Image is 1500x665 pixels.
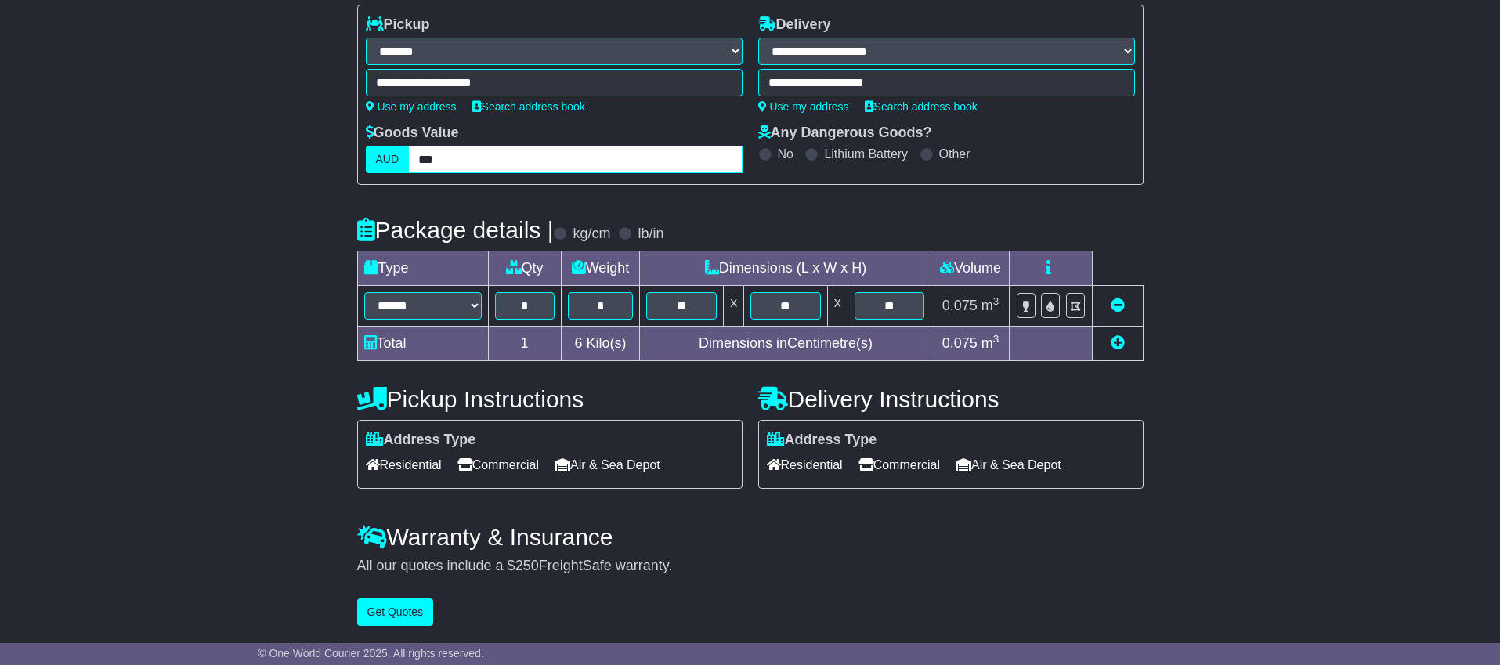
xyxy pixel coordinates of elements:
a: Use my address [758,100,849,113]
h4: Pickup Instructions [357,386,743,412]
h4: Warranty & Insurance [357,524,1144,550]
label: lb/in [638,226,663,243]
span: Residential [366,453,442,477]
td: Qty [488,251,561,286]
td: Type [357,251,488,286]
td: Kilo(s) [561,327,640,361]
td: x [827,286,848,327]
span: 250 [515,558,539,573]
a: Search address book [865,100,978,113]
span: Commercial [858,453,940,477]
td: Volume [931,251,1010,286]
span: Commercial [457,453,539,477]
sup: 3 [993,295,999,307]
a: Add new item [1111,335,1125,351]
a: Use my address [366,100,457,113]
label: Other [939,146,970,161]
button: Get Quotes [357,598,434,626]
label: Goods Value [366,125,459,142]
span: Air & Sea Depot [956,453,1061,477]
span: © One World Courier 2025. All rights reserved. [258,647,484,660]
div: All our quotes include a $ FreightSafe warranty. [357,558,1144,575]
td: Total [357,327,488,361]
span: 6 [574,335,582,351]
td: Weight [561,251,640,286]
sup: 3 [993,333,999,345]
h4: Delivery Instructions [758,386,1144,412]
td: Dimensions in Centimetre(s) [640,327,931,361]
label: Pickup [366,16,430,34]
label: AUD [366,146,410,173]
td: 1 [488,327,561,361]
label: Address Type [366,432,476,449]
a: Remove this item [1111,298,1125,313]
span: m [981,298,999,313]
span: 0.075 [942,335,978,351]
label: Delivery [758,16,831,34]
label: kg/cm [573,226,610,243]
h4: Package details | [357,217,554,243]
a: Search address book [472,100,585,113]
td: Dimensions (L x W x H) [640,251,931,286]
span: Air & Sea Depot [555,453,660,477]
td: x [724,286,744,327]
span: Residential [767,453,843,477]
span: 0.075 [942,298,978,313]
label: No [778,146,793,161]
span: m [981,335,999,351]
label: Lithium Battery [824,146,908,161]
label: Address Type [767,432,877,449]
label: Any Dangerous Goods? [758,125,932,142]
